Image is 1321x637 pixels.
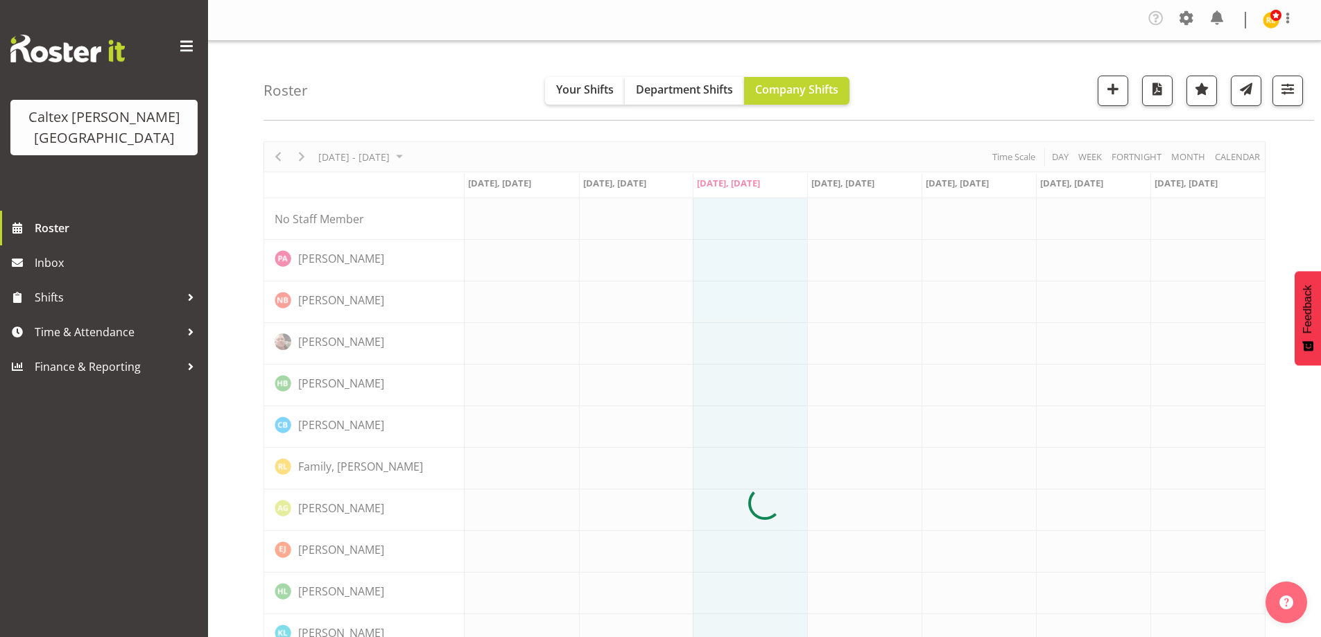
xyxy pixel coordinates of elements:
[10,35,125,62] img: Rosterit website logo
[1142,76,1173,106] button: Download a PDF of the roster according to the set date range.
[1098,76,1128,106] button: Add a new shift
[1302,285,1314,333] span: Feedback
[755,82,838,97] span: Company Shifts
[35,322,180,342] span: Time & Attendance
[545,77,625,105] button: Your Shifts
[35,218,201,238] span: Roster
[625,77,744,105] button: Department Shifts
[1186,76,1217,106] button: Highlight an important date within the roster.
[1231,76,1261,106] button: Send a list of all shifts for the selected filtered period to all rostered employees.
[744,77,849,105] button: Company Shifts
[1272,76,1303,106] button: Filter Shifts
[264,82,308,98] h4: Roster
[1263,12,1279,28] img: reece-lewis10949.jpg
[35,252,201,273] span: Inbox
[1279,595,1293,609] img: help-xxl-2.png
[636,82,733,97] span: Department Shifts
[24,107,184,148] div: Caltex [PERSON_NAME][GEOGRAPHIC_DATA]
[556,82,614,97] span: Your Shifts
[35,356,180,377] span: Finance & Reporting
[35,287,180,308] span: Shifts
[1295,271,1321,365] button: Feedback - Show survey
